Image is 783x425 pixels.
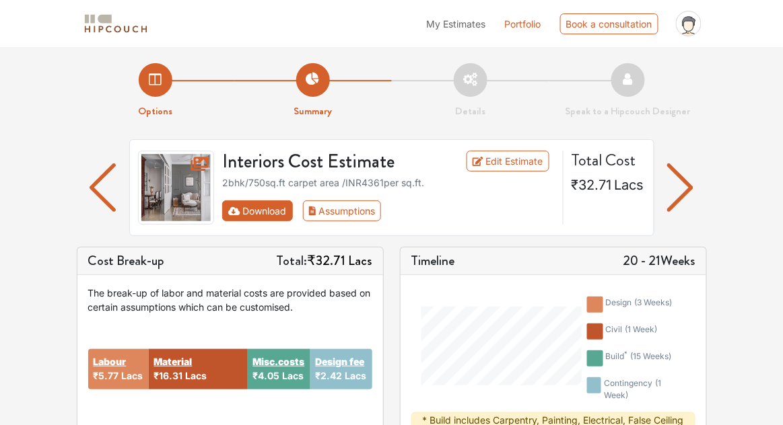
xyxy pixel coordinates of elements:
[138,104,172,118] strong: Options
[349,251,372,270] span: Lacs
[308,251,346,270] span: ₹32.71
[560,13,658,34] div: Book a consultation
[623,253,695,269] h5: 20 - 21 Weeks
[222,200,293,221] button: Download
[253,354,305,369] button: Misc.costs
[94,370,119,381] span: ₹5.77
[294,104,332,118] strong: Summary
[138,151,215,225] img: gallery
[94,354,127,369] button: Labour
[214,151,446,173] h3: Interiors Cost Estimate
[88,286,372,314] div: The break-up of labor and material costs are provided based on certain assumptions which can be c...
[505,17,541,31] a: Portfolio
[154,354,193,369] button: Material
[82,12,149,36] img: logo-horizontal.svg
[316,354,365,369] button: Design fee
[82,9,149,39] span: logo-horizontal.svg
[154,370,183,381] span: ₹16.31
[606,350,672,366] div: build
[186,370,207,381] span: Lacs
[122,370,143,381] span: Lacs
[667,163,693,212] img: arrow left
[277,253,372,269] h5: Total:
[604,377,679,401] div: contingency
[572,177,612,193] span: ₹32.71
[253,370,280,381] span: ₹4.05
[283,370,304,381] span: Lacs
[572,151,643,170] h4: Total Cost
[467,151,549,171] a: Edit Estimate
[615,177,644,193] span: Lacs
[88,253,165,269] h5: Cost Break-up
[303,200,382,221] button: Assumptions
[455,104,485,118] strong: Details
[625,324,658,334] span: ( 1 week )
[604,378,661,400] span: ( 1 week )
[565,104,691,118] strong: Speak to a Hipcouch Designer
[411,253,455,269] h5: Timeline
[90,163,116,212] img: arrow left
[631,351,672,361] span: ( 15 weeks )
[345,370,367,381] span: Lacs
[606,323,658,340] div: civil
[222,200,555,221] div: Toolbar with button groups
[635,297,673,307] span: ( 3 weeks )
[222,176,555,190] div: 2bhk / 750 sq.ft carpet area /INR 4361 per sq.ft.
[427,18,486,30] span: My Estimates
[222,200,392,221] div: First group
[606,297,673,313] div: design
[316,370,343,381] span: ₹2.42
